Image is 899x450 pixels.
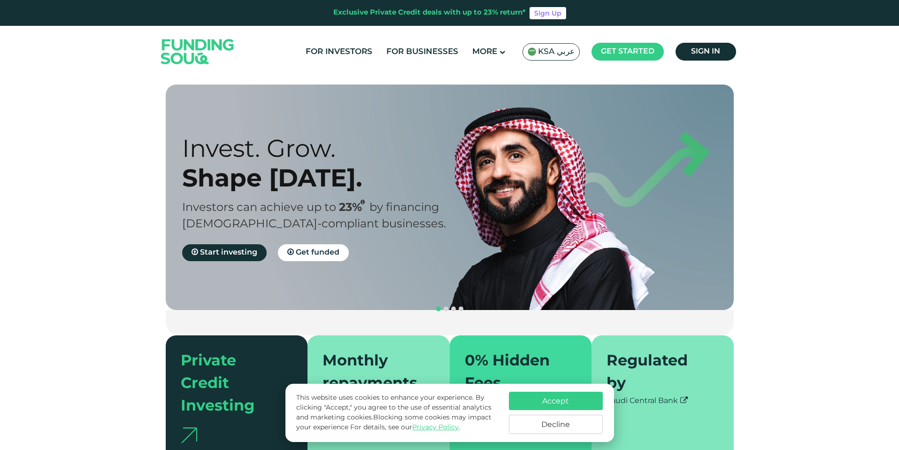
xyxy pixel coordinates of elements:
[457,305,465,313] button: navigation
[200,249,257,256] span: Start investing
[152,28,244,76] img: Logo
[333,8,526,18] div: Exclusive Private Credit deals with up to 23% return*
[384,44,461,60] a: For Businesses
[181,350,282,418] div: Private Credit Investing
[450,305,457,313] button: navigation
[509,415,603,434] button: Decline
[303,44,375,60] a: For Investors
[538,47,575,57] span: KSA عربي
[465,350,566,396] div: 0% Hidden Fees
[296,249,339,256] span: Get funded
[350,424,460,431] span: For details, see our .
[607,350,707,396] div: Regulated by
[296,414,492,431] span: Blocking some cookies may impact your experience
[361,200,365,205] i: 23% IRR (expected) ~ 15% Net yield (expected)
[601,48,654,55] span: Get started
[412,424,459,431] a: Privacy Policy
[323,350,423,396] div: Monthly repayments
[339,202,369,213] span: 23%
[607,396,719,407] div: Saudi Central Bank
[509,392,603,410] button: Accept
[691,48,720,55] span: Sign in
[528,47,536,56] img: SA Flag
[181,427,197,443] img: arrow
[182,163,466,193] div: Shape [DATE].
[676,43,736,61] a: Sign in
[182,244,267,261] a: Start investing
[182,133,466,163] div: Invest. Grow.
[472,48,497,56] span: More
[435,305,442,313] button: navigation
[442,305,450,313] button: navigation
[296,393,499,433] p: This website uses cookies to enhance your experience. By clicking "Accept," you agree to the use ...
[278,244,349,261] a: Get funded
[530,7,566,19] a: Sign Up
[182,202,336,213] span: Investors can achieve up to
